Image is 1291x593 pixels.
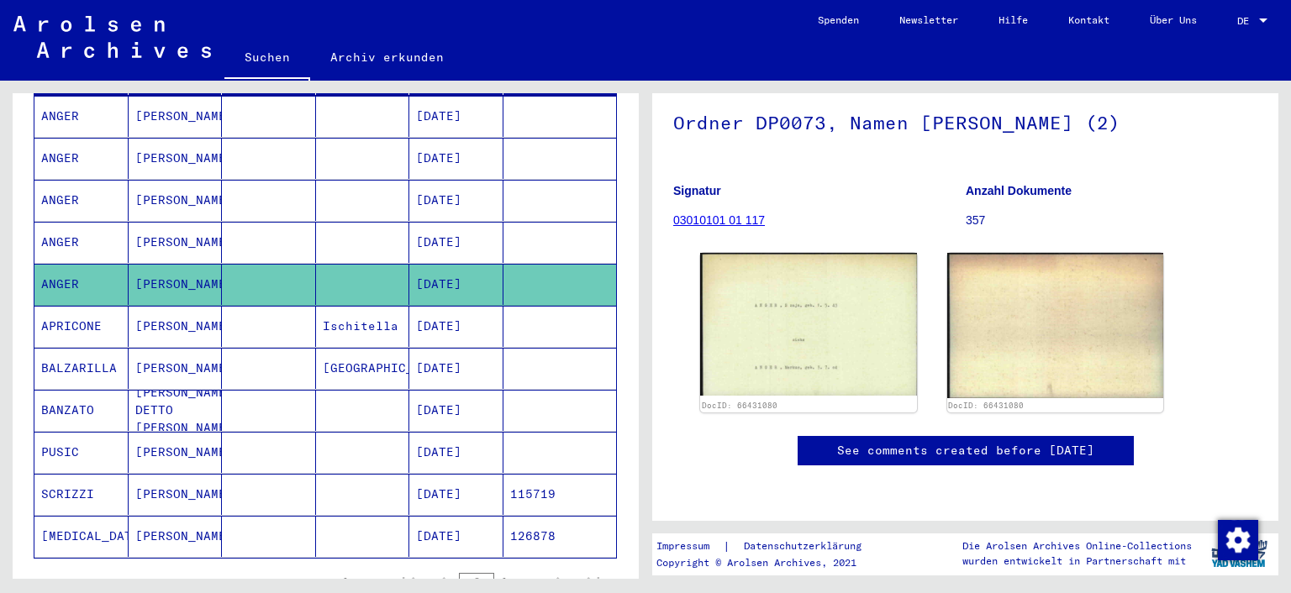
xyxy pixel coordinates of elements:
mat-cell: [DATE] [409,432,503,473]
mat-cell: APRICONE [34,306,129,347]
a: Suchen [224,37,310,81]
mat-cell: [PERSON_NAME] [129,432,223,473]
mat-cell: [DATE] [409,348,503,389]
mat-cell: 126878 [503,516,617,557]
mat-cell: [DATE] [409,306,503,347]
mat-cell: ANGER [34,138,129,179]
mat-cell: [DATE] [409,96,503,137]
mat-cell: BANZATO [34,390,129,431]
b: Anzahl Dokumente [966,184,1072,197]
mat-cell: [PERSON_NAME] [129,138,223,179]
mat-cell: [DATE] [409,222,503,263]
p: wurden entwickelt in Partnerschaft mit [962,554,1192,569]
mat-cell: [DATE] [409,264,503,305]
b: Signatur [673,184,721,197]
mat-cell: [DATE] [409,516,503,557]
mat-cell: [DATE] [409,474,503,515]
mat-cell: [PERSON_NAME] [129,222,223,263]
mat-cell: 115719 [503,474,617,515]
a: DocID: 66431080 [948,401,1024,410]
div: 1 – 11 of 11 [294,575,365,590]
mat-cell: [PERSON_NAME] [129,348,223,389]
mat-cell: [GEOGRAPHIC_DATA] [316,348,410,389]
a: Archiv erkunden [310,37,464,77]
mat-cell: [PERSON_NAME] [129,96,223,137]
a: DocID: 66431080 [702,401,777,410]
img: yv_logo.png [1208,533,1271,575]
img: Arolsen_neg.svg [13,16,211,58]
mat-cell: [MEDICAL_DATA] [34,516,129,557]
mat-cell: [DATE] [409,390,503,431]
span: DE [1237,15,1256,27]
mat-cell: SCRIZZI [34,474,129,515]
p: Die Arolsen Archives Online-Collections [962,538,1192,554]
mat-cell: [PERSON_NAME] [129,306,223,347]
div: | [656,538,882,555]
mat-cell: [PERSON_NAME] [129,264,223,305]
div: of 1 [459,574,543,590]
mat-cell: ANGER [34,96,129,137]
h1: Ordner DP0073, Namen [PERSON_NAME] (2) [673,84,1257,158]
a: Datenschutzerklärung [730,538,882,555]
a: Impressum [656,538,723,555]
mat-cell: [PERSON_NAME] DETTO [PERSON_NAME] [129,390,223,431]
img: 002.jpg [947,253,1164,398]
p: Copyright © Arolsen Archives, 2021 [656,555,882,570]
mat-cell: ANGER [34,264,129,305]
mat-cell: [DATE] [409,180,503,221]
mat-cell: PUSIC [34,432,129,473]
mat-cell: [PERSON_NAME] [129,474,223,515]
img: Zustimmung ändern [1218,520,1258,560]
p: 357 [966,212,1257,229]
mat-cell: ANGER [34,180,129,221]
mat-cell: BALZARILLA [34,348,129,389]
a: See comments created before [DATE] [837,442,1094,459]
mat-cell: [PERSON_NAME] [129,180,223,221]
mat-cell: ANGER [34,222,129,263]
mat-cell: [PERSON_NAME] [129,516,223,557]
a: 03010101 01 117 [673,213,765,227]
img: 001.jpg [700,253,917,396]
mat-cell: [DATE] [409,138,503,179]
div: Zustimmung ändern [1217,519,1257,559]
mat-cell: Ischitella [316,306,410,347]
